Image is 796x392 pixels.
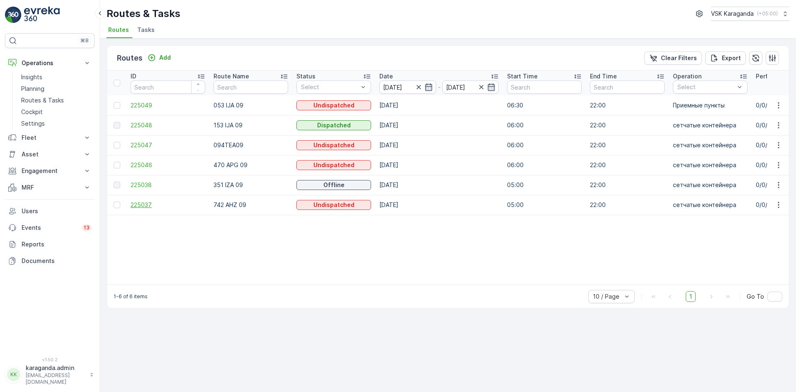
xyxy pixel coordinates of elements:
[18,95,95,106] a: Routes & Tasks
[22,150,78,158] p: Asset
[590,201,665,209] p: 22:00
[18,106,95,118] a: Cockpit
[214,141,288,149] p: 094TEA09
[590,161,665,169] p: 22:00
[22,167,78,175] p: Engagement
[5,357,95,362] span: v 1.50.2
[114,182,120,188] div: Toggle Row Selected
[24,7,60,23] img: logo_light-DOdMpM7g.png
[131,101,205,110] span: 225049
[673,201,747,209] p: сетчатыe контейнера
[296,100,371,110] button: Undispatched
[756,72,793,80] p: Performance
[375,135,503,155] td: [DATE]
[131,141,205,149] a: 225047
[296,160,371,170] button: Undispatched
[22,59,78,67] p: Operations
[21,108,43,116] p: Cockpit
[644,51,702,65] button: Clear Filters
[18,71,95,83] a: Insights
[137,26,155,34] span: Tasks
[131,121,205,129] a: 225048
[131,201,205,209] a: 225037
[507,141,582,149] p: 06:00
[22,183,78,192] p: MRF
[590,181,665,189] p: 22:00
[114,162,120,168] div: Toggle Row Selected
[375,95,503,115] td: [DATE]
[673,121,747,129] p: сетчатыe контейнера
[379,72,393,80] p: Date
[21,119,45,128] p: Settings
[686,291,696,302] span: 1
[661,54,697,62] p: Clear Filters
[590,141,665,149] p: 22:00
[84,224,90,231] p: 13
[507,161,582,169] p: 06:00
[117,52,143,64] p: Routes
[5,364,95,385] button: KKkaraganda.admin[EMAIL_ADDRESS][DOMAIN_NAME]
[379,80,436,94] input: dd/mm/yyyy
[21,73,42,81] p: Insights
[296,120,371,130] button: Dispatched
[301,83,358,91] p: Select
[5,55,95,71] button: Operations
[507,101,582,110] p: 06:30
[507,80,582,94] input: Search
[507,181,582,189] p: 05:00
[22,207,91,215] p: Users
[131,72,136,80] p: ID
[26,364,85,372] p: karaganda.admin
[507,121,582,129] p: 06:00
[5,219,95,236] a: Events13
[317,121,351,129] p: Dispatched
[131,181,205,189] span: 225038
[114,293,148,300] p: 1-6 of 6 items
[590,80,665,94] input: Search
[375,195,503,215] td: [DATE]
[159,54,171,62] p: Add
[22,257,91,265] p: Documents
[296,72,315,80] p: Status
[296,140,371,150] button: Undispatched
[214,101,288,110] p: 053 IJA 09
[214,121,288,129] p: 153 IJA 09
[21,96,64,105] p: Routes & Tasks
[108,26,129,34] span: Routes
[590,101,665,110] p: 22:00
[705,51,746,65] button: Export
[144,53,174,63] button: Add
[214,72,249,80] p: Route Name
[114,142,120,149] div: Toggle Row Selected
[5,253,95,269] a: Documents
[5,163,95,179] button: Engagement
[590,121,665,129] p: 22:00
[313,161,354,169] p: Undispatched
[114,102,120,109] div: Toggle Row Selected
[677,83,735,91] p: Select
[214,181,288,189] p: 351 IZA 09
[507,72,538,80] p: Start Time
[18,83,95,95] a: Planning
[673,181,747,189] p: сетчатыe контейнера
[214,201,288,209] p: 742 AHZ 09
[22,134,78,142] p: Fleet
[214,80,288,94] input: Search
[80,37,89,44] p: ⌘B
[131,161,205,169] a: 225046
[711,10,754,18] p: VSK Karaganda
[507,201,582,209] p: 05:00
[747,292,764,301] span: Go To
[296,200,371,210] button: Undispatched
[5,146,95,163] button: Asset
[313,141,354,149] p: Undispatched
[590,72,617,80] p: End Time
[5,179,95,196] button: MRF
[22,240,91,248] p: Reports
[323,181,345,189] p: Offline
[26,372,85,385] p: [EMAIL_ADDRESS][DOMAIN_NAME]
